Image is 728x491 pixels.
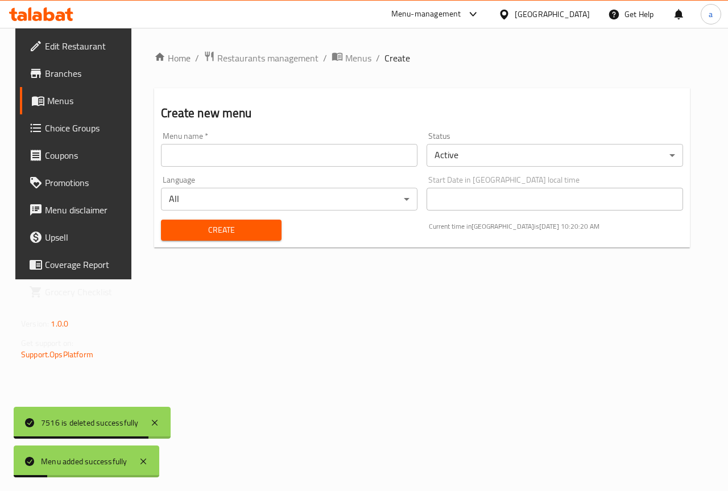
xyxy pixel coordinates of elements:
div: [GEOGRAPHIC_DATA] [515,8,590,20]
li: / [376,51,380,65]
a: Menus [332,51,371,65]
a: Upsell [20,224,137,251]
a: Edit Restaurant [20,32,137,60]
input: Please enter Menu name [161,144,417,167]
a: Restaurants management [204,51,318,65]
span: Branches [45,67,128,80]
button: Create [161,220,281,241]
span: Upsell [45,230,128,244]
a: Grocery Checklist [20,278,137,306]
span: Create [170,223,272,237]
li: / [195,51,199,65]
a: Coverage Report [20,251,137,278]
span: Version: [21,316,49,331]
p: Current time in [GEOGRAPHIC_DATA] is [DATE] 10:20:20 AM [429,221,683,232]
span: Get support on: [21,336,73,350]
span: 1.0.0 [51,316,68,331]
a: Menus [20,87,137,114]
span: Grocery Checklist [45,285,128,299]
div: All [161,188,417,211]
a: Coupons [20,142,137,169]
span: Menu disclaimer [45,203,128,217]
div: 7516 is deleted successfully [41,416,139,429]
span: Restaurants management [217,51,318,65]
span: Promotions [45,176,128,189]
span: a [709,8,713,20]
li: / [323,51,327,65]
a: Menu disclaimer [20,196,137,224]
span: Create [384,51,410,65]
span: Choice Groups [45,121,128,135]
div: Menu added successfully [41,455,127,468]
span: Coupons [45,148,128,162]
span: Coverage Report [45,258,128,271]
span: Edit Restaurant [45,39,128,53]
a: Support.OpsPlatform [21,347,93,362]
a: Choice Groups [20,114,137,142]
div: Menu-management [391,7,461,21]
h2: Create new menu [161,105,683,122]
span: Menus [345,51,371,65]
a: Promotions [20,169,137,196]
nav: breadcrumb [154,51,690,65]
span: Menus [47,94,128,108]
div: Active [427,144,683,167]
a: Home [154,51,191,65]
a: Branches [20,60,137,87]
